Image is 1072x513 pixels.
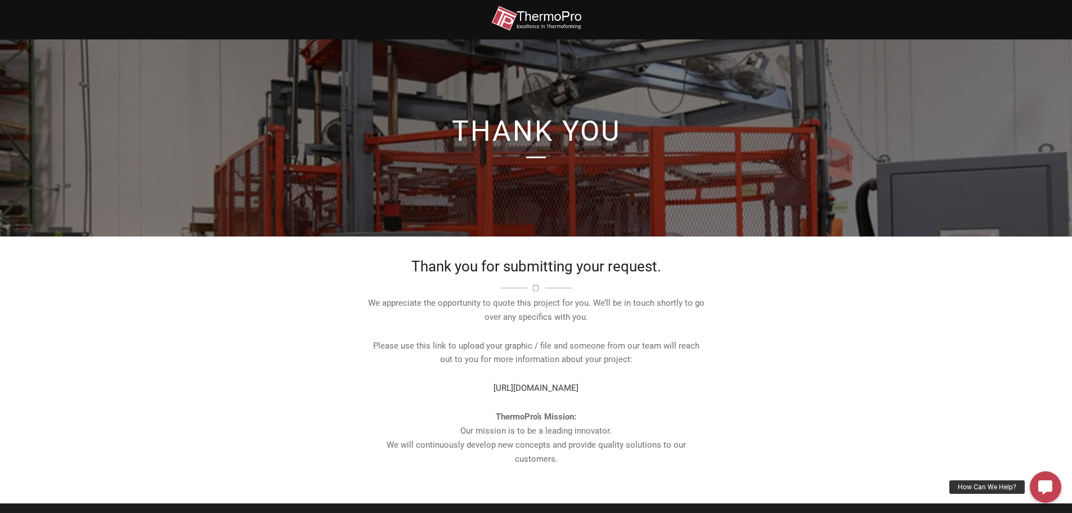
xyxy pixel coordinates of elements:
[367,259,705,274] h2: Thank you for submitting your request.
[367,339,705,367] p: Please use this link to upload your graphic / file and someone from our team will reach out to yo...
[367,296,705,324] p: We appreciate the opportunity to quote this project for you. We’ll be in touch shortly to go over...
[216,117,857,145] h1: Thank You
[367,410,705,466] p: Our mission is to be a leading innovator. We will continuously develop new concepts and provide q...
[1030,471,1061,503] a: How Can We Help?
[491,6,581,31] img: thermopro-logo-non-iso
[949,480,1025,494] div: How Can We Help?
[494,383,578,393] a: [URL][DOMAIN_NAME]
[496,412,576,422] strong: ThermoPro’s Mission:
